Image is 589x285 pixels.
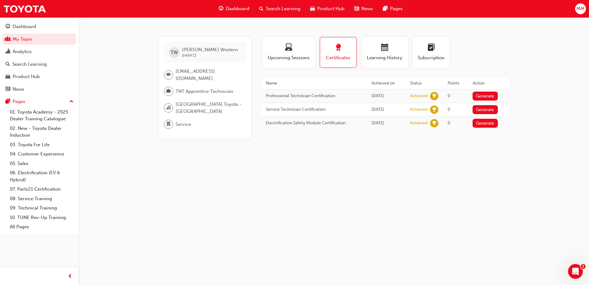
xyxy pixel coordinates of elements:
[381,44,388,52] span: calendar-icon
[7,149,76,159] a: 04. Customer Experience
[576,5,584,12] span: MM
[259,5,263,13] span: search-icon
[2,71,76,82] a: Product Hub
[372,120,384,126] span: Thu Sep 19 2024 14:08:25 GMT+1000 (Australian Eastern Standard Time)
[7,213,76,222] a: 10. TUNE Rev-Up Training
[7,203,76,213] a: 09. Technical Training
[317,5,344,12] span: Product Hub
[448,93,450,98] span: 0
[182,47,238,52] span: [PERSON_NAME] Western
[473,119,498,128] button: Generate
[166,120,171,128] span: department-icon
[410,93,428,99] div: Achieved
[7,107,76,124] a: 01. Toyota Academy - 2025 Dealer Training Catalogue
[335,44,342,52] span: award-icon
[267,54,310,61] span: Upcoming Sessions
[166,104,171,112] span: organisation-icon
[3,2,46,16] img: Trak
[69,98,74,106] span: up-icon
[261,116,367,130] td: Electrification Safety Module Certification
[182,53,197,58] span: 648472
[6,37,10,42] span: people-icon
[7,140,76,150] a: 03. Toyota For Life
[428,44,435,52] span: learningplan-icon
[430,105,438,114] span: learningRecordVerb_ACHIEVE-icon
[6,62,10,67] span: search-icon
[7,159,76,168] a: 05. Sales
[2,21,76,32] a: Dashboard
[305,2,349,15] a: car-iconProduct Hub
[581,264,586,269] span: 1
[226,5,249,12] span: Dashboard
[448,107,450,112] span: 0
[349,2,378,15] a: news-iconNews
[7,168,76,184] a: 06. Electrification (EV & Hybrid)
[285,44,292,52] span: laptop-icon
[2,59,76,70] a: Search Learning
[166,71,171,79] span: email-icon
[68,273,72,280] span: prev-icon
[443,78,468,89] th: Points
[6,99,10,105] span: pages-icon
[390,5,403,12] span: Pages
[7,222,76,232] a: All Pages
[166,87,171,95] span: briefcase-icon
[361,5,373,12] span: News
[261,78,367,89] th: Name
[448,120,450,126] span: 0
[413,37,450,68] button: Subscription
[6,24,10,30] span: guage-icon
[6,87,10,92] span: news-icon
[405,78,443,89] th: Status
[2,34,76,45] a: My Team
[430,92,438,100] span: learningRecordVerb_ACHIEVE-icon
[13,23,36,30] div: Dashboard
[366,54,403,61] span: Learning History
[320,37,357,68] button: Certificates
[254,2,305,15] a: search-iconSearch Learning
[13,73,40,80] div: Product Hub
[171,49,178,56] span: TW
[13,48,32,55] div: Analytics
[6,49,10,55] span: chart-icon
[2,20,76,96] button: DashboardMy TeamAnalyticsSearch LearningProduct HubNews
[262,37,315,68] button: Upcoming Sessions
[261,103,367,116] td: Service Technician Certification
[410,107,428,113] div: Achieved
[2,96,76,107] button: Pages
[430,119,438,127] span: learningRecordVerb_ACHIEVE-icon
[261,89,367,103] td: Professional Technician Certification
[7,124,76,140] a: 02. New - Toyota Dealer Induction
[383,5,388,13] span: pages-icon
[372,107,384,112] span: Thu Sep 19 2024 14:08:25 GMT+1000 (Australian Eastern Standard Time)
[410,120,428,126] div: Achieved
[13,98,25,105] div: Pages
[176,101,242,115] span: [GEOGRAPHIC_DATA] Toyota - [GEOGRAPHIC_DATA]
[362,37,408,68] button: Learning History
[219,5,223,13] span: guage-icon
[7,194,76,204] a: 08. Service Training
[378,2,408,15] a: pages-iconPages
[6,74,10,80] span: car-icon
[266,5,300,12] span: Search Learning
[367,78,406,89] th: Achieved on
[372,93,384,98] span: Tue Sep 24 2024 16:27:44 GMT+1000 (Australian Eastern Standard Time)
[176,88,233,95] span: TNT Apprentice Technician
[12,61,47,68] div: Search Learning
[176,121,191,128] span: Service
[7,184,76,194] a: 07. Parts21 Certification
[325,54,352,61] span: Certificates
[473,92,498,101] button: Generate
[214,2,254,15] a: guage-iconDashboard
[2,46,76,57] a: Analytics
[354,5,359,13] span: news-icon
[468,78,509,89] th: Action
[176,68,242,82] span: [EMAIL_ADDRESS][DOMAIN_NAME]
[417,54,445,61] span: Subscription
[575,3,586,14] button: MM
[2,84,76,95] a: News
[473,105,498,114] button: Generate
[13,86,24,93] div: News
